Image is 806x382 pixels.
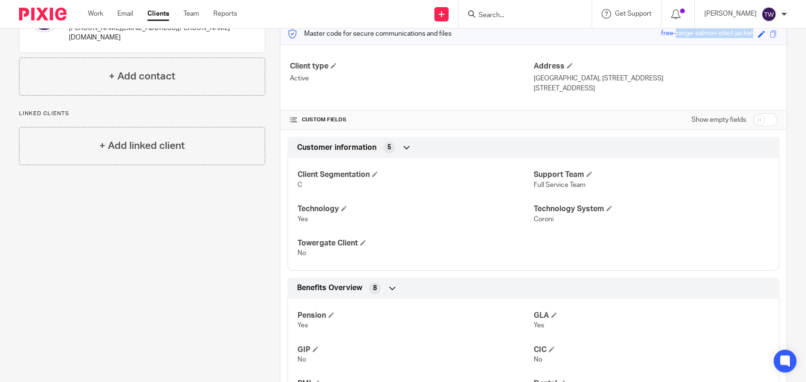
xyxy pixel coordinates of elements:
[534,84,777,93] p: [STREET_ADDRESS]
[478,11,563,20] input: Search
[69,23,232,43] p: [PERSON_NAME][EMAIL_ADDRESS][PERSON_NAME][DOMAIN_NAME]
[290,116,533,124] h4: CUSTOM FIELDS
[288,29,451,39] p: Master code for secure communications and files
[534,61,777,71] h4: Address
[615,10,652,17] span: Get Support
[297,204,533,214] h4: Technology
[373,284,377,293] span: 8
[534,170,769,180] h4: Support Team
[290,61,533,71] h4: Client type
[534,311,769,321] h4: GLA
[534,74,777,83] p: [GEOGRAPHIC_DATA], [STREET_ADDRESS]
[534,216,554,223] span: Coroni
[117,9,133,19] a: Email
[297,238,533,248] h4: Towergate Client
[297,356,306,363] span: No
[19,8,67,20] img: Pixie
[297,345,533,355] h4: GIP
[297,250,306,256] span: No
[704,9,757,19] p: [PERSON_NAME]
[213,9,237,19] a: Reports
[297,322,308,329] span: Yes
[19,110,265,118] p: Linked clients
[387,143,391,152] span: 5
[534,204,769,214] h4: Technology System
[297,283,362,293] span: Benefits Overview
[297,170,533,180] h4: Client Segmentation
[290,74,533,83] p: Active
[661,29,753,39] div: free-range-salmon-plaid-jacket
[147,9,169,19] a: Clients
[297,311,533,321] h4: Pension
[88,9,103,19] a: Work
[534,182,585,188] span: Full Service Team
[534,345,769,355] h4: CIC
[183,9,199,19] a: Team
[297,143,376,153] span: Customer information
[761,7,777,22] img: svg%3E
[297,182,302,188] span: C
[99,138,185,153] h4: + Add linked client
[297,216,308,223] span: Yes
[534,356,542,363] span: No
[534,322,544,329] span: Yes
[109,69,175,84] h4: + Add contact
[691,115,746,125] label: Show empty fields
